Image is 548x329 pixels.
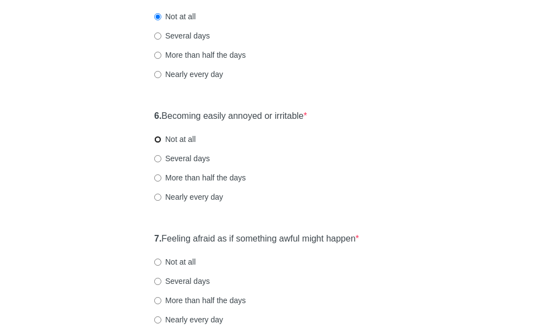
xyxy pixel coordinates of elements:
[154,134,196,145] label: Not at all
[154,174,161,182] input: More than half the days
[154,191,223,202] label: Nearly every day
[154,30,210,41] label: Several days
[154,32,161,40] input: Several days
[154,52,161,59] input: More than half the days
[154,110,307,123] label: Becoming easily annoyed or irritable
[154,295,246,306] label: More than half the days
[154,259,161,266] input: Not at all
[154,136,161,143] input: Not at all
[154,13,161,20] input: Not at all
[154,234,161,243] strong: 7.
[154,11,196,22] label: Not at all
[154,276,210,287] label: Several days
[154,316,161,323] input: Nearly every day
[154,233,359,245] label: Feeling afraid as if something awful might happen
[154,153,210,164] label: Several days
[154,172,246,183] label: More than half the days
[154,50,246,61] label: More than half the days
[154,155,161,162] input: Several days
[154,71,161,78] input: Nearly every day
[154,111,161,120] strong: 6.
[154,194,161,201] input: Nearly every day
[154,256,196,267] label: Not at all
[154,314,223,325] label: Nearly every day
[154,297,161,304] input: More than half the days
[154,69,223,80] label: Nearly every day
[154,278,161,285] input: Several days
